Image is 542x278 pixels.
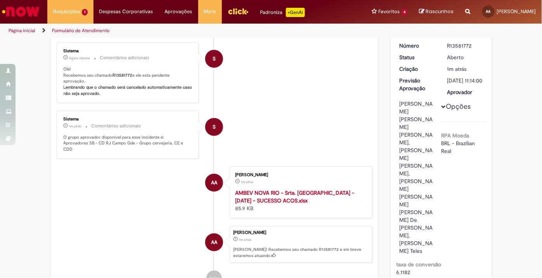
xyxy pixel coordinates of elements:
[64,49,193,53] div: Sistema
[426,8,454,15] span: Rascunhos
[52,27,109,34] a: Formulário de Atendimento
[442,140,477,154] span: BRL - Brazilian Real
[394,42,442,50] dt: Número
[99,8,153,15] span: Despesas Corporativas
[235,189,354,204] a: AMBEV NOVA RIO - Srta. [GEOGRAPHIC_DATA] - [DATE] - SUCESSO ACOS.xlsx
[286,8,305,17] p: +GenAi
[69,56,90,60] span: Agora mesmo
[394,53,442,61] dt: Status
[82,9,88,15] span: 1
[211,233,217,252] span: AA
[113,72,133,78] b: R13581772
[447,53,483,61] div: Aberto
[205,233,223,251] div: Adriano Franciscao De Ananias
[447,65,467,72] span: 1m atrás
[92,123,141,129] small: Comentários adicionais
[397,261,442,268] b: taxa de conversão
[69,56,90,60] time: 30/09/2025 14:14:12
[442,88,489,96] dt: Aprovador
[53,8,80,15] span: Requisições
[260,8,305,17] div: Padroniza
[442,132,469,139] b: RPA Moeda
[204,8,216,15] span: More
[239,237,251,242] time: 30/09/2025 14:14:00
[447,42,483,50] div: R13581772
[235,189,364,212] div: 85.9 KB
[9,27,35,34] a: Página inicial
[205,174,223,192] div: Adriano Franciscao De Ananias
[6,24,355,38] ul: Trilhas de página
[397,269,410,276] span: 6.1182
[100,55,150,61] small: Comentários adicionais
[165,8,192,15] span: Aprovações
[211,173,217,192] span: AA
[69,124,82,129] span: 1m atrás
[228,5,249,17] img: click_logo_yellow_360x200.png
[205,50,223,68] div: System
[64,134,193,153] p: O grupo aprovador disponível para esse incidente é: Aprovadores SB - CD RJ Campo Gde - Grupo cerv...
[239,237,251,242] span: 1m atrás
[419,8,454,15] a: Rascunhos
[69,124,82,129] time: 30/09/2025 14:14:08
[447,65,483,73] div: 30/09/2025 14:14:00
[64,66,193,97] p: Olá! Recebemos seu chamado e ele esta pendente aprovação.
[400,100,436,255] div: [PERSON_NAME] [PERSON_NAME] [PERSON_NAME], [PERSON_NAME] [PERSON_NAME], [PERSON_NAME] [PERSON_NAM...
[235,173,364,177] div: [PERSON_NAME]
[1,4,41,19] img: ServiceNow
[64,84,194,96] b: Lembrando que o chamado será cancelado automaticamente caso não seja aprovado.
[64,117,193,122] div: Sistema
[394,77,442,92] dt: Previsão Aprovação
[394,65,442,73] dt: Criação
[205,118,223,136] div: System
[378,8,400,15] span: Favoritos
[447,77,483,84] div: [DATE] 11:14:00
[401,9,408,15] span: 4
[241,180,253,184] span: 1m atrás
[233,230,368,235] div: [PERSON_NAME]
[497,8,536,15] span: [PERSON_NAME]
[486,9,491,14] span: AA
[233,247,368,259] p: [PERSON_NAME]! Recebemos seu chamado R13581772 e em breve estaremos atuando.
[213,118,216,136] span: S
[447,65,467,72] time: 30/09/2025 14:14:00
[213,50,216,68] span: S
[56,226,373,263] li: Adriano Franciscao De Ananias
